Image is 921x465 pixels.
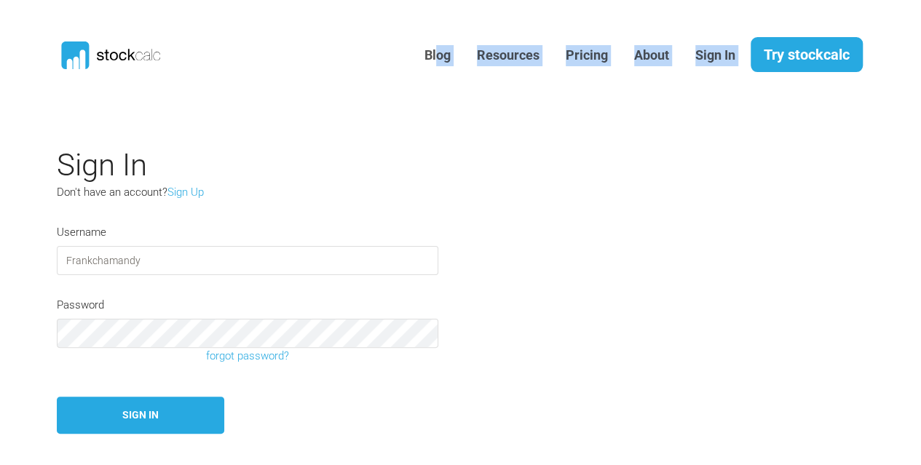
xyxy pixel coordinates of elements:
[57,224,106,241] label: Username
[684,38,746,73] a: Sign In
[751,37,863,72] a: Try stockcalc
[623,38,680,73] a: About
[57,147,727,183] h2: Sign In
[57,297,104,314] label: Password
[57,184,392,201] p: Don't have an account?
[57,397,224,434] button: Sign In
[46,348,449,365] a: forgot password?
[555,38,619,73] a: Pricing
[167,186,204,199] a: Sign Up
[414,38,462,73] a: Blog
[466,38,550,73] a: Resources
